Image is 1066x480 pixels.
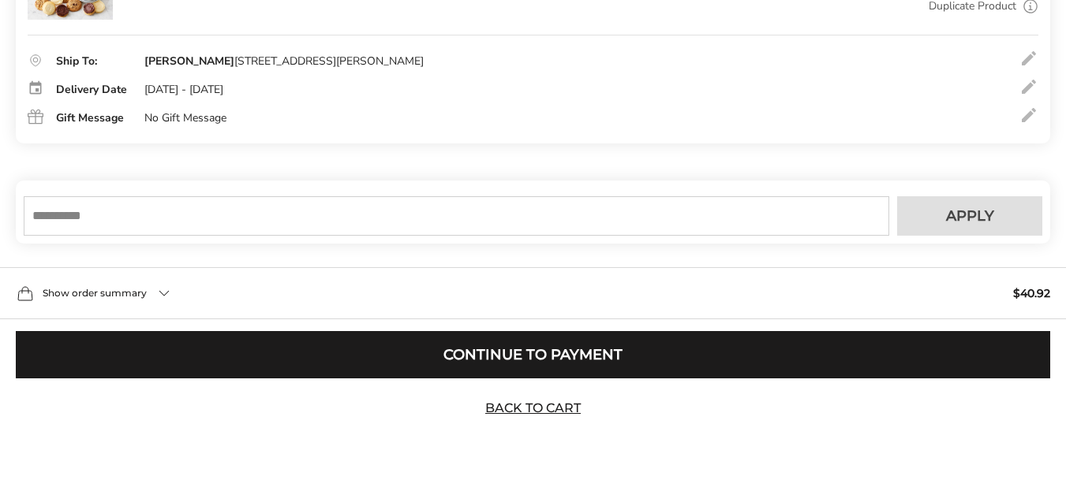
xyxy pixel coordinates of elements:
[144,83,223,97] div: [DATE] - [DATE]
[144,111,226,125] div: No Gift Message
[946,209,994,223] span: Apply
[1013,288,1050,299] span: $40.92
[16,331,1050,378] button: Continue to Payment
[43,288,147,298] span: Show order summary
[144,54,234,69] strong: [PERSON_NAME]
[56,56,129,67] div: Ship To:
[144,54,424,69] div: [STREET_ADDRESS][PERSON_NAME]
[56,113,129,124] div: Gift Message
[897,196,1042,236] button: Apply
[56,84,129,95] div: Delivery Date
[478,400,589,417] a: Back to Cart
